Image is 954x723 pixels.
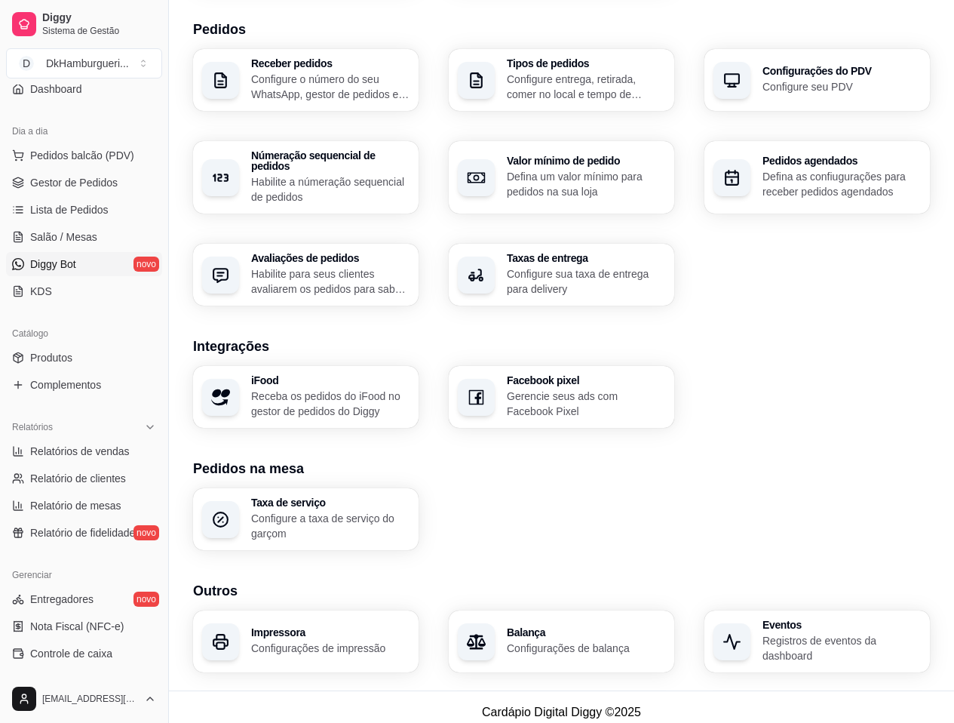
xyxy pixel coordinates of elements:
button: ImpressoraConfigurações de impressão [193,611,419,672]
h3: Balança [507,627,665,638]
h3: Eventos [762,620,921,630]
span: Lista de Pedidos [30,202,109,217]
p: Registros de eventos da dashboard [762,633,921,663]
a: Complementos [6,373,162,397]
span: Salão / Mesas [30,229,97,245]
a: Relatório de fidelidadenovo [6,521,162,545]
span: Controle de fiado [30,673,111,688]
button: BalançaConfigurações de balança [449,611,674,672]
a: Diggy Botnovo [6,252,162,276]
span: Sistema de Gestão [42,25,156,37]
p: Receba os pedidos do iFood no gestor de pedidos do Diggy [251,389,410,419]
h3: Valor mínimo de pedido [507,155,665,166]
button: Tipos de pedidosConfigure entrega, retirada, comer no local e tempo de entrega e de retirada [449,49,674,111]
a: Relatório de clientes [6,466,162,491]
span: Relatórios [12,421,53,433]
h3: Taxa de serviço [251,497,410,508]
button: iFoodReceba os pedidos do iFood no gestor de pedidos do Diggy [193,366,419,428]
button: Configurações do PDVConfigure seu PDV [704,49,930,111]
button: Taxas de entregaConfigure sua taxa de entrega para delivery [449,244,674,306]
h3: Impressora [251,627,410,638]
span: Relatório de fidelidade [30,525,135,540]
p: Defina um valor mínimo para pedidos na sua loja [507,169,665,199]
a: Dashboard [6,77,162,101]
span: Gestor de Pedidos [30,175,118,190]
h3: Facebook pixel [507,375,665,386]
h3: Pedidos na mesa [193,458,930,479]
p: Configure o número do seu WhatsApp, gestor de pedidos e outros [251,72,410,102]
span: KDS [30,284,52,299]
span: Pedidos balcão (PDV) [30,148,134,163]
p: Defina as confiugurações para receber pedidos agendados [762,169,921,199]
h3: Tipos de pedidos [507,58,665,69]
a: Relatórios de vendas [6,439,162,463]
button: Taxa de serviçoConfigure a taxa de serviço do garçom [193,488,419,550]
a: Gestor de Pedidos [6,171,162,195]
span: Diggy [42,11,156,25]
p: Configure a taxa de serviço do garçom [251,511,410,541]
span: Entregadores [30,592,94,607]
p: Gerencie seus ads com Facebook Pixel [507,389,665,419]
div: Catálogo [6,322,162,346]
a: Controle de fiado [6,669,162,693]
h3: Configurações do PDV [762,66,921,76]
button: [EMAIL_ADDRESS][DOMAIN_NAME] [6,681,162,717]
h3: Taxas de entrega [507,253,665,263]
span: [EMAIL_ADDRESS][DOMAIN_NAME] [42,693,138,705]
a: KDS [6,279,162,303]
button: Select a team [6,48,162,78]
p: Configurações de balança [507,641,665,656]
button: Avaliações de pedidosHabilite para seus clientes avaliarem os pedidos para saber como está o feed... [193,244,419,306]
button: Pedidos agendadosDefina as confiugurações para receber pedidos agendados [704,141,930,214]
span: Diggy Bot [30,257,76,272]
a: Produtos [6,346,162,370]
p: Configure sua taxa de entrega para delivery [507,266,665,297]
p: Configurações de impressão [251,641,410,656]
h3: Outros [193,580,930,601]
p: Configure seu PDV [762,79,921,94]
span: Complementos [30,377,101,392]
a: Salão / Mesas [6,225,162,249]
button: Númeração sequencial de pedidosHabilite a númeração sequencial de pedidos [193,141,419,214]
h3: Avaliações de pedidos [251,253,410,263]
h3: Númeração sequencial de pedidos [251,150,410,171]
h3: Integrações [193,336,930,357]
button: Facebook pixelGerencie seus ads com Facebook Pixel [449,366,674,428]
div: Dia a dia [6,119,162,143]
a: DiggySistema de Gestão [6,6,162,42]
span: Relatório de mesas [30,498,121,513]
p: Configure entrega, retirada, comer no local e tempo de entrega e de retirada [507,72,665,102]
h3: Receber pedidos [251,58,410,69]
h3: Pedidos [193,19,930,40]
span: Relatório de clientes [30,471,126,486]
button: Pedidos balcão (PDV) [6,143,162,168]
a: Entregadoresnovo [6,587,162,611]
h3: iFood [251,375,410,386]
a: Lista de Pedidos [6,198,162,222]
a: Controle de caixa [6,641,162,666]
a: Relatório de mesas [6,494,162,518]
button: EventosRegistros de eventos da dashboard [704,611,930,672]
p: Habilite para seus clientes avaliarem os pedidos para saber como está o feedback da sua loja [251,266,410,297]
div: Gerenciar [6,563,162,587]
span: Dashboard [30,82,82,97]
button: Valor mínimo de pedidoDefina um valor mínimo para pedidos na sua loja [449,141,674,214]
a: Nota Fiscal (NFC-e) [6,614,162,638]
span: Controle de caixa [30,646,112,661]
div: DkHamburgueri ... [46,56,129,71]
span: Produtos [30,350,72,365]
span: Relatórios de vendas [30,444,130,459]
span: D [19,56,34,71]
h3: Pedidos agendados [762,155,921,166]
span: Nota Fiscal (NFC-e) [30,619,124,634]
button: Receber pedidosConfigure o número do seu WhatsApp, gestor de pedidos e outros [193,49,419,111]
p: Habilite a númeração sequencial de pedidos [251,174,410,205]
